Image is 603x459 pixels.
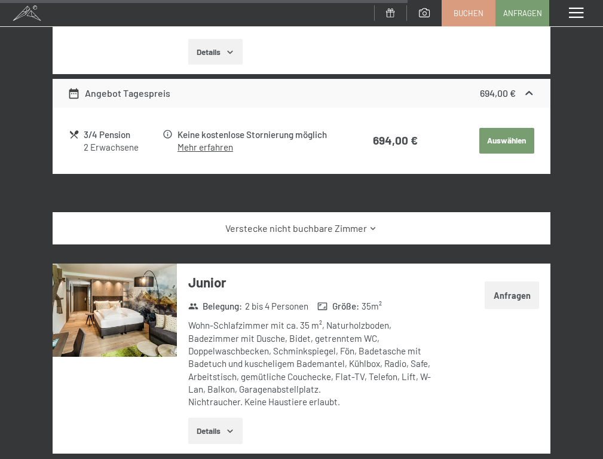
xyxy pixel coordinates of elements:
div: Wohn-Schlafzimmer mit ca. 35 m², Naturholzboden, Badezimmer mit Dusche, Bidet, getrenntem WC, Dop... [188,319,439,408]
div: 2 Erwachsene [84,141,161,154]
span: 2 bis 4 Personen [245,300,308,313]
button: Details [188,39,243,65]
span: Buchen [454,8,483,19]
a: Mehr erfahren [177,142,233,152]
span: Anfragen [503,8,542,19]
span: 35 m² [362,300,382,313]
a: Buchen [442,1,495,26]
div: Angebot Tagespreis694,00 € [53,79,550,108]
button: Anfragen [485,281,539,309]
h3: Junior [188,273,439,292]
strong: 694,00 € [373,133,418,147]
strong: 694,00 € [480,87,516,99]
a: Anfragen [496,1,549,26]
button: Details [188,418,243,444]
div: Angebot Tagespreis [68,86,170,100]
strong: Belegung : [188,300,243,313]
div: 3/4 Pension [84,128,161,142]
div: Keine kostenlose Stornierung möglich [177,128,347,142]
button: Auswählen [479,128,534,154]
img: mss_renderimg.php [53,264,177,357]
a: Verstecke nicht buchbare Zimmer [68,222,535,235]
strong: Größe : [317,300,359,313]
